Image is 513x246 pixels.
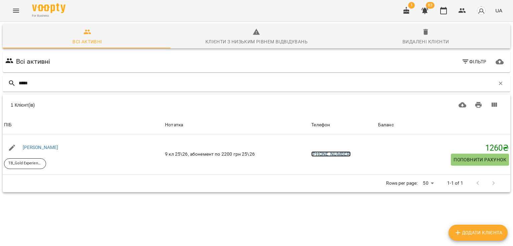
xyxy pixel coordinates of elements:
[4,158,46,169] div: TB_Gold Experience_24_25
[462,58,487,66] span: Фільтр
[4,121,12,129] div: Sort
[205,38,308,46] div: Клієнти з низьким рівнем відвідувань
[4,121,162,129] span: ПІБ
[420,178,436,188] div: 50
[8,3,24,19] button: Menu
[32,3,65,13] img: Voopty Logo
[8,161,42,166] p: TB_Gold Experience_24_25
[408,2,415,9] span: 1
[402,38,449,46] div: Видалені клієнти
[164,134,310,174] td: 9 кл 25\26, абонемент по 2200 грн 25\26
[378,143,509,153] h5: 1260 ₴
[477,6,486,15] img: avatar_s.png
[16,56,50,67] h6: Всі активні
[311,151,351,157] a: [PHONE_NUMBER]
[454,229,502,237] span: Додати клієнта
[486,97,502,113] button: Вигляд колонок
[386,180,417,187] p: Rows per page:
[3,94,510,116] div: Table Toolbar
[72,38,102,46] div: Всі активні
[459,56,489,68] button: Фільтр
[311,121,330,129] div: Телефон
[311,121,375,129] span: Телефон
[495,7,502,14] span: UA
[493,4,505,17] button: UA
[32,14,65,18] span: For Business
[378,121,394,129] div: Баланс
[454,156,506,164] span: Поповнити рахунок
[449,225,508,241] button: Додати клієнта
[471,97,487,113] button: Друк
[165,121,309,129] div: Нотатка
[451,154,509,166] button: Поповнити рахунок
[378,121,394,129] div: Sort
[4,121,12,129] div: ПІБ
[311,121,330,129] div: Sort
[378,121,509,129] span: Баланс
[23,145,58,150] a: [PERSON_NAME]
[455,97,471,113] button: Завантажити CSV
[447,180,463,187] p: 1-1 of 1
[426,2,435,9] span: 83
[11,102,245,108] div: 1 Клієнт(ів)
